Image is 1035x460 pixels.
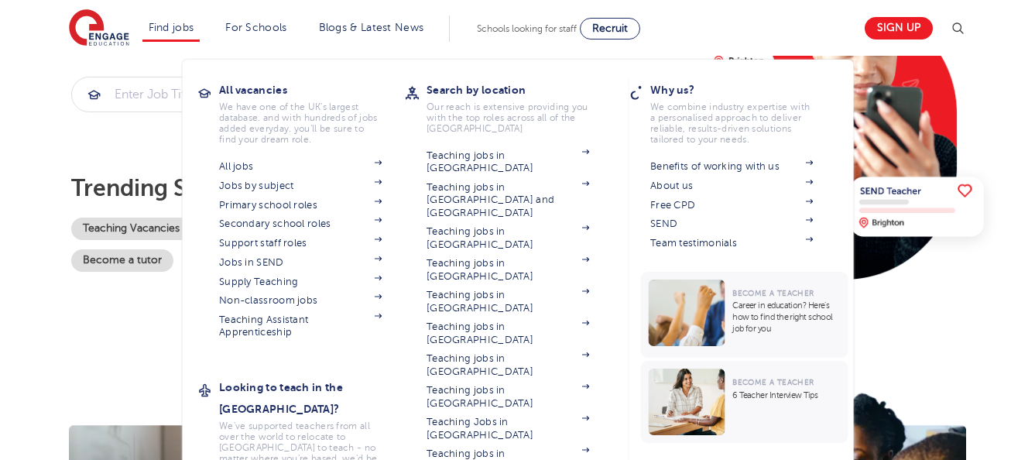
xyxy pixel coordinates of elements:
span: Become a Teacher [732,289,814,297]
h3: Looking to teach in the [GEOGRAPHIC_DATA]? [219,376,405,420]
p: Our reach is extensive providing you with the top roles across all of the [GEOGRAPHIC_DATA] [427,101,589,134]
a: All vacanciesWe have one of the UK's largest database. and with hundreds of jobs added everyday. ... [219,79,405,145]
a: Support staff roles [219,237,382,249]
a: Become a Teacher6 Teacher Interview Tips [640,361,852,443]
a: Find jobs [149,22,194,33]
p: Career in education? Here’s how to find the right school job for you [732,300,840,335]
img: Engage Education [69,9,129,48]
a: Teaching jobs in [GEOGRAPHIC_DATA] [427,225,589,251]
a: Why us?We combine industry expertise with a personalised approach to deliver reliable, results-dr... [650,79,836,145]
a: Recruit [580,18,640,39]
h3: Search by location [427,79,612,101]
span: Recruit [592,22,628,34]
a: Jobs by subject [219,180,382,192]
h3: All vacancies [219,79,405,101]
a: Teaching jobs in [GEOGRAPHIC_DATA] and [GEOGRAPHIC_DATA] [427,181,589,219]
a: Become a tutor [71,249,173,272]
p: We combine industry expertise with a personalised approach to deliver reliable, results-driven so... [650,101,813,145]
a: Secondary school roles [219,218,382,230]
p: Trending searches [71,174,696,202]
a: Free CPD [650,199,813,211]
a: Teaching jobs in [GEOGRAPHIC_DATA] [427,321,589,346]
h3: Why us? [650,79,836,101]
a: Supply Teaching [219,276,382,288]
a: Jobs in SEND [219,256,382,269]
a: Search by locationOur reach is extensive providing you with the top roles across all of the [GEOG... [427,79,612,134]
a: Teaching jobs in [GEOGRAPHIC_DATA] [427,149,589,175]
p: We have one of the UK's largest database. and with hundreds of jobs added everyday. you'll be sur... [219,101,382,145]
p: 6 Teacher Interview Tips [732,390,840,401]
a: Teaching jobs in [GEOGRAPHIC_DATA] [427,289,589,314]
a: Benefits of working with us [650,160,813,173]
a: Non-classroom jobs [219,294,382,307]
div: Submit [71,77,305,112]
a: Teaching jobs in [GEOGRAPHIC_DATA] [427,352,589,378]
a: For Schools [225,22,286,33]
a: Teaching Vacancies [71,218,191,240]
a: Primary school roles [219,199,382,211]
a: Teaching Jobs in [GEOGRAPHIC_DATA] [427,416,589,441]
a: All jobs [219,160,382,173]
a: Blogs & Latest News [319,22,424,33]
a: Teaching jobs in [GEOGRAPHIC_DATA] [427,384,589,410]
a: About us [650,180,813,192]
a: Teaching Assistant Apprenticeship [219,314,382,339]
a: Teaching jobs in [GEOGRAPHIC_DATA] [427,257,589,283]
a: Team testimonials [650,237,813,249]
a: Become a TeacherCareer in education? Here’s how to find the right school job for you [640,272,852,358]
a: Sign up [865,17,933,39]
span: Become a Teacher [732,378,814,386]
span: Schools looking for staff [477,23,577,34]
a: SEND [650,218,813,230]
